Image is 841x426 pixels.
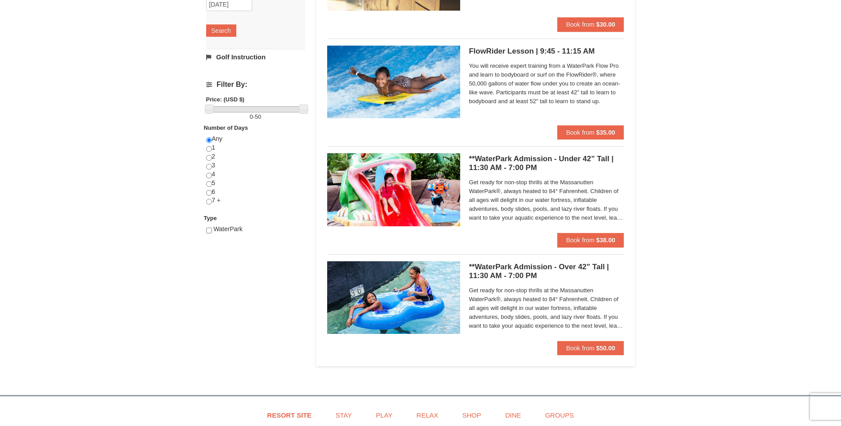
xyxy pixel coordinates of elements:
[206,81,305,89] h4: Filter By:
[557,341,624,355] button: Book from $50.00
[557,233,624,247] button: Book from $38.00
[469,62,624,106] span: You will receive expert training from a WaterPark Flow Pro and learn to bodyboard or surf on the ...
[566,129,595,136] span: Book from
[327,153,460,226] img: 6619917-732-e1c471e4.jpg
[213,225,243,232] span: WaterPark
[534,405,585,425] a: Groups
[256,405,323,425] a: Resort Site
[566,21,595,28] span: Book from
[206,112,305,121] label: -
[557,17,624,31] button: Book from $30.00
[469,47,624,56] h5: FlowRider Lesson | 9:45 - 11:15 AM
[469,263,624,280] h5: **WaterPark Admission - Over 42” Tall | 11:30 AM - 7:00 PM
[405,405,449,425] a: Relax
[494,405,532,425] a: Dine
[325,405,363,425] a: Stay
[206,49,305,65] a: Golf Instruction
[469,286,624,330] span: Get ready for non-stop thrills at the Massanutten WaterPark®, always heated to 84° Fahrenheit. Ch...
[204,124,248,131] strong: Number of Days
[204,215,217,221] strong: Type
[596,236,615,244] strong: $38.00
[566,236,595,244] span: Book from
[365,405,403,425] a: Play
[206,135,305,214] div: Any 1 2 3 4 5 6 7 +
[206,24,236,37] button: Search
[469,178,624,222] span: Get ready for non-stop thrills at the Massanutten WaterPark®, always heated to 84° Fahrenheit. Ch...
[566,345,595,352] span: Book from
[327,261,460,334] img: 6619917-720-80b70c28.jpg
[596,129,615,136] strong: $35.00
[596,21,615,28] strong: $30.00
[206,96,245,103] strong: Price: (USD $)
[255,113,261,120] span: 50
[469,155,624,172] h5: **WaterPark Admission - Under 42” Tall | 11:30 AM - 7:00 PM
[596,345,615,352] strong: $50.00
[557,125,624,139] button: Book from $35.00
[250,113,253,120] span: 0
[451,405,493,425] a: Shop
[327,46,460,118] img: 6619917-216-363963c7.jpg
